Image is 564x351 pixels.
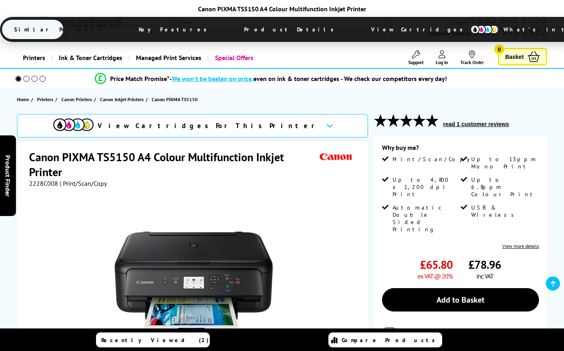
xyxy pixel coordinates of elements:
[29,150,318,179] h1: Canon PIXMA TS5150 A4 Colour Multifunction Inkjet Printer
[53,118,94,131] img: View Cartridges
[393,156,476,163] span: Print/Scan/Copy
[441,120,511,128] button: read 1 customer reviews
[505,51,524,62] span: Basket
[436,59,448,65] span: Log In
[37,95,53,104] span: Printers
[471,204,537,218] span: USB & Wireless
[471,176,537,198] span: Up to 6.8ppm Colour Print
[172,75,253,83] span: We won’t be beaten on price,
[393,176,459,198] span: Up to 4,800 x 1,200 dpi Print
[127,20,223,39] span: Key Features
[382,288,539,312] a: Add to Basket
[359,19,483,40] span: View Cartridges
[152,95,200,104] a: Canon PIXMA TS5150
[471,156,537,170] span: Up to 13ppm Mono Print
[100,95,146,104] a: Canon Inkjet Printers
[101,336,209,344] span: Recently Viewed (2)
[502,243,539,249] a: View more details
[61,95,94,104] a: Canon Printers
[96,332,210,347] a: Recently Viewed (2)
[17,95,29,104] span: Home
[100,95,144,104] span: Canon Inkjet Printers
[318,150,355,164] img: Canon
[382,143,539,156] div: Why buy me?
[61,95,92,104] span: Canon Printers
[37,95,55,104] a: Printers
[128,48,207,68] a: Managed Print Services
[494,44,504,54] span: 0
[17,48,51,68] a: Printers
[51,48,128,68] a: Ink & Toner Cartridges
[342,336,439,344] span: Compare Products
[436,50,448,65] a: Log In
[460,50,484,65] a: Track Order
[169,75,447,83] div: - even on ink & toner cartridges - We check our competitors every day!
[17,95,31,104] a: Home
[4,72,538,86] li: modal_Promise
[406,328,480,337] span: 10 In Stock
[468,257,501,272] span: £78.96
[408,59,424,65] span: Support
[408,50,424,65] a: Support
[418,272,453,280] span: ex VAT @ 20%
[152,95,198,104] span: Canon PIXMA TS5150
[420,257,453,272] span: £65.80
[393,204,459,233] span: Automatic Double Sided Printing
[328,332,442,347] a: Compare Products
[4,155,12,196] span: Product Finder
[2,20,118,39] span: Similar Printers
[110,75,169,83] span: Price Match Promise*
[207,48,259,68] a: Special Offers
[29,179,58,187] span: 2228C008
[232,20,350,39] span: Product Details
[498,48,547,65] a: Basket 0
[98,121,320,130] span: View Cartridges For This Printer
[476,272,493,280] span: inc VAT
[59,48,122,68] span: Ink & Toner Cartridges
[470,25,499,34] img: cmyk-icon.svg
[60,179,107,187] span: | Print/Scan/Copy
